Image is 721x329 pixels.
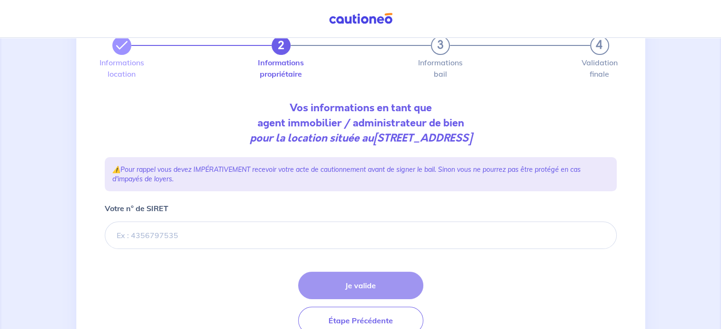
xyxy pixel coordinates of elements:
p: Vos informations en tant que agent immobilier / administrateur de bien [105,100,617,146]
strong: [STREET_ADDRESS] [374,131,472,145]
label: Informations location [112,59,131,78]
em: pour la location située au [250,131,472,145]
img: Cautioneo [325,13,396,25]
p: Votre n° de SIRET [105,203,168,214]
p: ⚠️ [112,165,609,184]
label: Validation finale [590,59,609,78]
input: Ex : 4356797535 [105,222,617,249]
em: Pour rappel vous devez IMPÉRATIVEMENT recevoir votre acte de cautionnement avant de signer le bai... [112,165,581,183]
button: 2 [272,36,291,55]
label: Informations propriétaire [272,59,291,78]
label: Informations bail [431,59,450,78]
